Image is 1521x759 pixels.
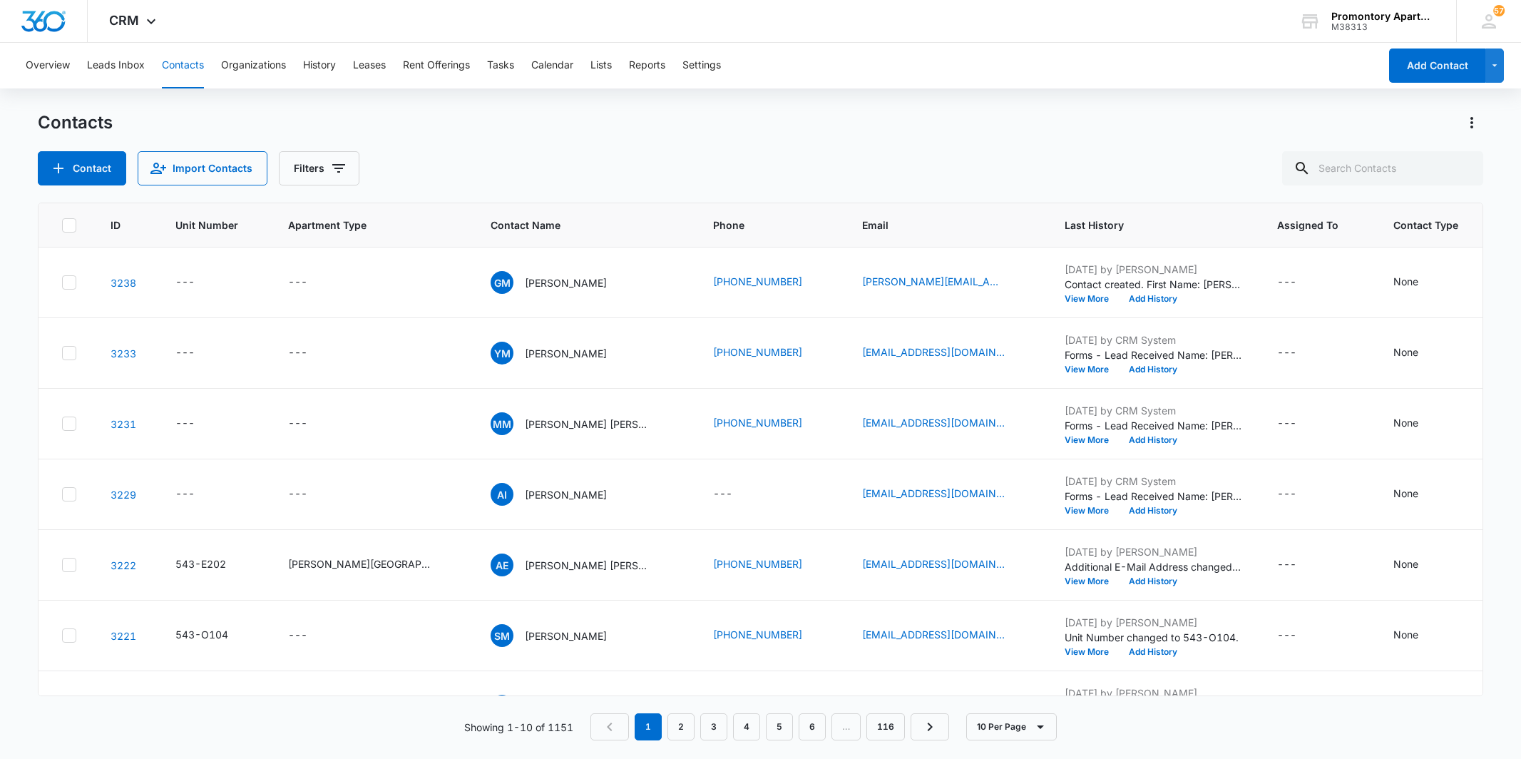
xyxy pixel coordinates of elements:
[862,627,1005,642] a: [EMAIL_ADDRESS][DOMAIN_NAME]
[1065,365,1119,374] button: View More
[713,415,802,430] a: [PHONE_NUMBER]
[175,274,220,291] div: Unit Number - - Select to Edit Field
[525,558,653,573] p: [PERSON_NAME] [PERSON_NAME]
[1065,474,1243,489] p: [DATE] by CRM System
[1393,486,1444,503] div: Contact Type - None - Select to Edit Field
[279,151,359,185] button: Filters
[590,713,949,740] nav: Pagination
[1277,486,1322,503] div: Assigned To - - Select to Edit Field
[862,486,1005,501] a: [EMAIL_ADDRESS][DOMAIN_NAME]
[862,218,1010,233] span: Email
[288,415,307,432] div: ---
[1065,615,1243,630] p: [DATE] by [PERSON_NAME]
[111,218,121,233] span: ID
[175,415,195,432] div: ---
[733,713,760,740] a: Page 4
[288,627,333,644] div: Apartment Type - - Select to Edit Field
[288,486,333,503] div: Apartment Type - - Select to Edit Field
[1393,556,1444,574] div: Contact Type - None - Select to Edit Field
[1393,556,1418,571] div: None
[1065,347,1243,362] p: Forms - Lead Received Name: [PERSON_NAME] Email: [EMAIL_ADDRESS][DOMAIN_NAME] Phone: [PHONE_NUMBE...
[26,43,70,88] button: Overview
[491,483,633,506] div: Contact Name - Abril Ibarra - Select to Edit Field
[491,271,513,294] span: GM
[491,218,658,233] span: Contact Name
[1065,277,1243,292] p: Contact created. First Name: [PERSON_NAME] Last Name: [PERSON_NAME] Phone: [PHONE_NUMBER] Email: ...
[1393,274,1418,289] div: None
[491,412,679,435] div: Contact Name - Maleka Murtuza Matcheswala - Select to Edit Field
[111,418,136,430] a: Navigate to contact details page for Maleka Murtuza Matcheswala
[1065,436,1119,444] button: View More
[1119,648,1187,656] button: Add History
[111,277,136,289] a: Navigate to contact details page for Gerardo Mendoza
[491,412,513,435] span: MM
[1065,577,1119,586] button: View More
[288,627,307,644] div: ---
[175,556,226,571] div: 543-E202
[1393,486,1418,501] div: None
[1389,49,1485,83] button: Add Contact
[1119,577,1187,586] button: Add History
[1065,262,1243,277] p: [DATE] by [PERSON_NAME]
[1493,5,1505,16] span: 57
[1393,415,1418,430] div: None
[1065,418,1243,433] p: Forms - Lead Received Name: [PERSON_NAME] [PERSON_NAME] Email: [EMAIL_ADDRESS][DOMAIN_NAME] Phone...
[38,151,126,185] button: Add Contact
[491,554,513,576] span: AE
[713,345,802,360] a: [PHONE_NUMBER]
[911,713,949,740] a: Next Page
[491,624,513,647] span: SM
[175,274,195,291] div: ---
[1119,506,1187,515] button: Add History
[175,218,254,233] span: Unit Number
[713,486,732,503] div: ---
[525,628,607,643] p: [PERSON_NAME]
[862,627,1030,644] div: Email - vasusm9@gmail.com - Select to Edit Field
[1065,218,1222,233] span: Last History
[1119,365,1187,374] button: Add History
[288,486,307,503] div: ---
[87,43,145,88] button: Leads Inbox
[1331,22,1435,32] div: account id
[1065,506,1119,515] button: View More
[700,713,727,740] a: Page 3
[799,713,826,740] a: Page 6
[1460,111,1483,134] button: Actions
[713,627,828,644] div: Phone - (469) 955-6469 - Select to Edit Field
[1277,627,1296,644] div: ---
[175,627,254,644] div: Unit Number - 543-O104 - Select to Edit Field
[491,342,633,365] div: Contact Name - Yvonne Merme - Select to Edit Field
[1277,345,1296,362] div: ---
[1277,218,1338,233] span: Assigned To
[288,415,333,432] div: Apartment Type - - Select to Edit Field
[403,43,470,88] button: Rent Offerings
[1277,415,1322,432] div: Assigned To - - Select to Edit Field
[629,43,665,88] button: Reports
[1065,403,1243,418] p: [DATE] by CRM System
[1393,345,1444,362] div: Contact Type - None - Select to Edit Field
[713,415,828,432] div: Phone - (872) 664-0056 - Select to Edit Field
[667,713,695,740] a: Page 2
[1393,627,1418,642] div: None
[966,713,1057,740] button: 10 Per Page
[288,274,333,291] div: Apartment Type - - Select to Edit Field
[175,345,220,362] div: Unit Number - - Select to Edit Field
[866,713,905,740] a: Page 116
[1277,274,1322,291] div: Assigned To - - Select to Edit Field
[491,695,633,718] div: Contact Name - Jana Nyberg - Select to Edit Field
[713,486,758,503] div: Phone - - Select to Edit Field
[862,556,1030,574] div: Email - aaronescamillap@gmail.com - Select to Edit Field
[1393,627,1444,644] div: Contact Type - None - Select to Edit Field
[1277,415,1296,432] div: ---
[1493,5,1505,16] div: notifications count
[862,274,1030,291] div: Email - olveda.gerardo18@gmail.com - Select to Edit Field
[682,43,721,88] button: Settings
[1065,630,1243,645] p: Unit Number changed to 543-O104.
[288,274,307,291] div: ---
[288,345,307,362] div: ---
[491,624,633,647] div: Contact Name - Sreenivas Munagala - Select to Edit Field
[487,43,514,88] button: Tasks
[862,415,1005,430] a: [EMAIL_ADDRESS][DOMAIN_NAME]
[713,556,828,574] div: Phone - (970) 630-7827 - Select to Edit Field
[713,345,828,362] div: Phone - (970) 889-8090 - Select to Edit Field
